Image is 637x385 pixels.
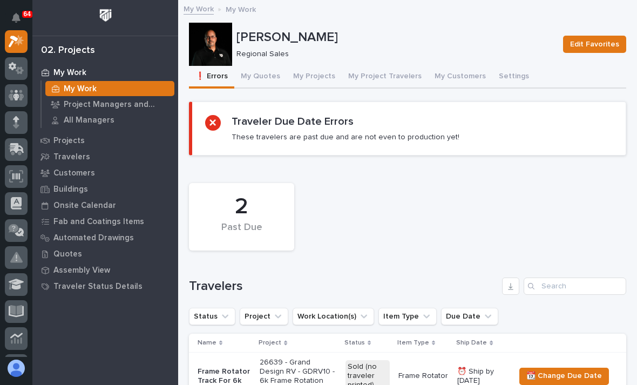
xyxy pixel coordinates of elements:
h2: Traveler Due Date Errors [232,115,354,128]
p: Fab and Coatings Items [53,217,144,227]
button: My Projects [287,66,342,89]
button: Notifications [5,6,28,29]
p: Projects [53,136,85,146]
button: Status [189,308,235,325]
button: My Quotes [234,66,287,89]
p: Project [259,337,281,349]
a: Fab and Coatings Items [32,213,178,229]
p: 64 [24,10,31,18]
p: Automated Drawings [53,233,134,243]
button: Project [240,308,288,325]
p: All Managers [64,116,114,125]
p: Ship Date [456,337,487,349]
p: Frame Rotator [398,372,449,381]
p: Onsite Calendar [53,201,116,211]
div: 2 [207,193,276,220]
div: Past Due [207,222,276,245]
p: [PERSON_NAME] [236,30,554,45]
p: My Work [53,68,86,78]
span: 📆 Change Due Date [526,369,602,382]
button: My Customers [428,66,492,89]
p: Name [198,337,216,349]
a: Customers [32,165,178,181]
p: Regional Sales [236,50,550,59]
p: Assembly View [53,266,110,275]
a: My Work [32,64,178,80]
button: 📆 Change Due Date [519,368,609,385]
p: These travelers are past due and are not even to production yet! [232,132,459,142]
p: My Work [226,3,256,15]
div: Notifications64 [13,13,28,30]
p: Quotes [53,249,82,259]
a: Project Managers and Engineers [42,97,178,112]
button: My Project Travelers [342,66,428,89]
button: Work Location(s) [293,308,374,325]
p: Status [344,337,365,349]
h1: Travelers [189,279,498,294]
a: All Managers [42,112,178,127]
button: ❗ Errors [189,66,234,89]
button: users-avatar [5,357,28,380]
a: Onsite Calendar [32,197,178,213]
p: Traveler Status Details [53,282,143,292]
span: Edit Favorites [570,38,619,51]
a: Projects [32,132,178,148]
p: My Work [64,84,97,94]
a: Buildings [32,181,178,197]
div: 02. Projects [41,45,95,57]
a: Quotes [32,246,178,262]
button: Item Type [378,308,437,325]
a: Assembly View [32,262,178,278]
button: Settings [492,66,536,89]
a: My Work [184,2,214,15]
p: Project Managers and Engineers [64,100,170,110]
a: Travelers [32,148,178,165]
p: Buildings [53,185,88,194]
p: Customers [53,168,95,178]
p: Item Type [397,337,429,349]
button: Edit Favorites [563,36,626,53]
a: Automated Drawings [32,229,178,246]
img: Workspace Logo [96,5,116,25]
a: Traveler Status Details [32,278,178,294]
button: Due Date [441,308,498,325]
input: Search [524,278,626,295]
a: My Work [42,81,178,96]
p: Travelers [53,152,90,162]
